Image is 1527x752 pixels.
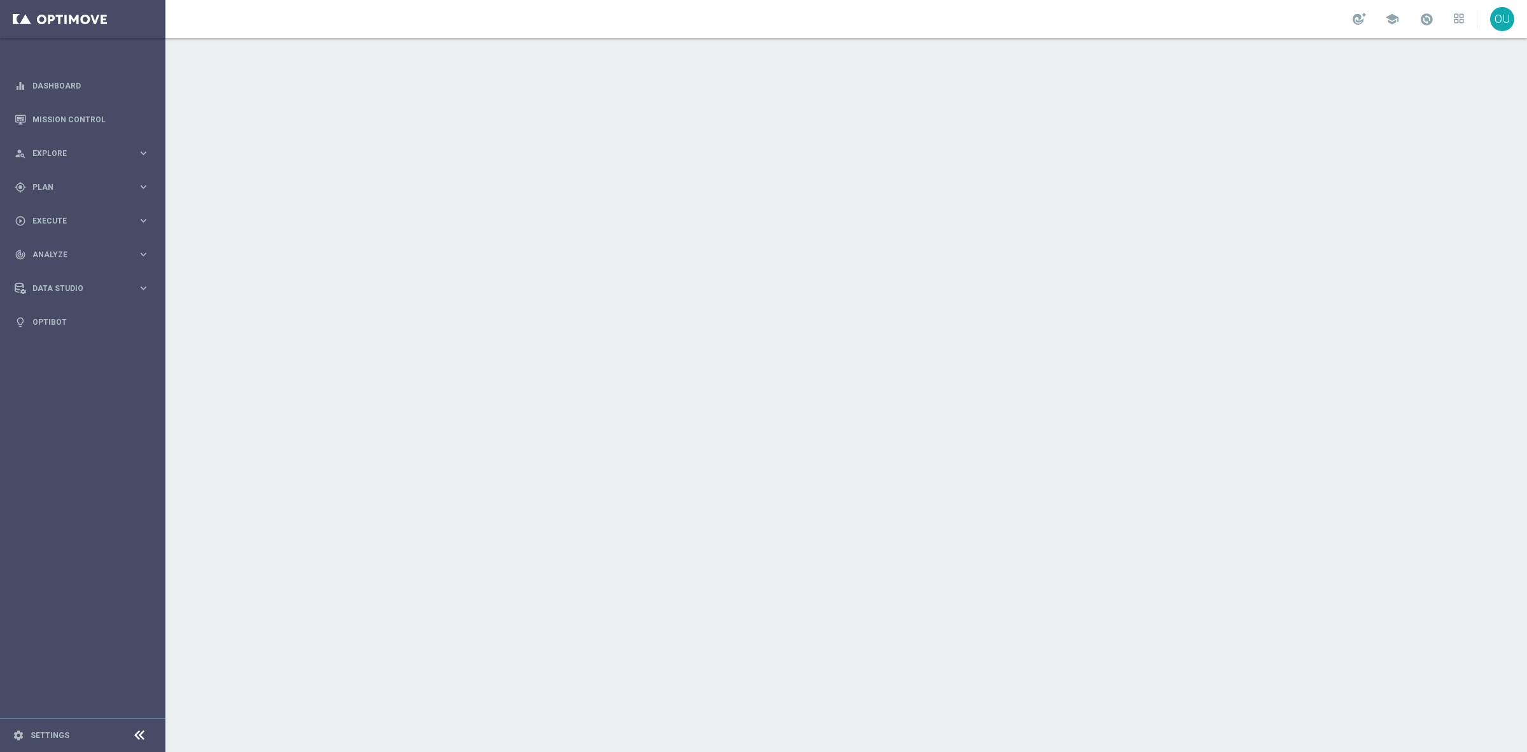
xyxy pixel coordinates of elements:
[13,730,24,741] i: settings
[14,250,150,260] button: track_changes Analyze keyboard_arrow_right
[14,182,150,192] button: gps_fixed Plan keyboard_arrow_right
[137,215,150,227] i: keyboard_arrow_right
[15,305,150,339] div: Optibot
[15,181,137,193] div: Plan
[15,103,150,136] div: Mission Control
[15,283,137,294] div: Data Studio
[31,732,69,739] a: Settings
[32,183,137,191] span: Plan
[14,216,150,226] button: play_circle_outline Execute keyboard_arrow_right
[32,103,150,136] a: Mission Control
[14,317,150,327] button: lightbulb Optibot
[137,181,150,193] i: keyboard_arrow_right
[14,81,150,91] button: equalizer Dashboard
[15,249,26,260] i: track_changes
[32,251,137,259] span: Analyze
[32,285,137,292] span: Data Studio
[15,69,150,103] div: Dashboard
[15,148,26,159] i: person_search
[15,215,26,227] i: play_circle_outline
[137,147,150,159] i: keyboard_arrow_right
[1385,12,1399,26] span: school
[15,80,26,92] i: equalizer
[32,305,150,339] a: Optibot
[15,181,26,193] i: gps_fixed
[137,282,150,294] i: keyboard_arrow_right
[32,150,137,157] span: Explore
[15,148,137,159] div: Explore
[137,248,150,260] i: keyboard_arrow_right
[14,283,150,294] button: Data Studio keyboard_arrow_right
[14,148,150,159] button: person_search Explore keyboard_arrow_right
[1490,7,1514,31] div: OU
[15,316,26,328] i: lightbulb
[32,217,137,225] span: Execute
[14,115,150,125] button: Mission Control
[15,215,137,227] div: Execute
[15,249,137,260] div: Analyze
[32,69,150,103] a: Dashboard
